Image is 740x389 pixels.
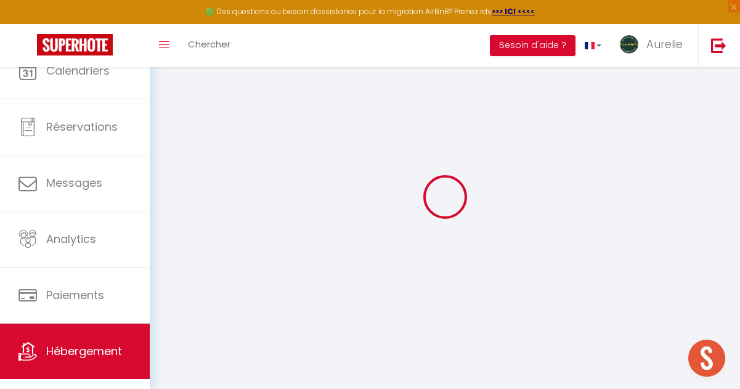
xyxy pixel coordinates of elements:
a: >>> ICI <<<< [492,6,535,17]
img: logout [711,38,726,53]
span: Réservations [46,119,118,134]
span: Paiements [46,287,104,303]
span: Calendriers [46,63,110,78]
span: Hébergement [46,343,122,359]
a: ... Aurelie [611,24,698,67]
span: Analytics [46,231,96,247]
img: ... [620,35,638,54]
button: Besoin d'aide ? [490,35,575,56]
span: Chercher [188,38,230,51]
a: Chercher [179,24,240,67]
span: Messages [46,175,102,190]
img: Super Booking [37,34,113,55]
div: Ouvrir le chat [688,340,725,377]
span: Aurelie [646,36,683,52]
